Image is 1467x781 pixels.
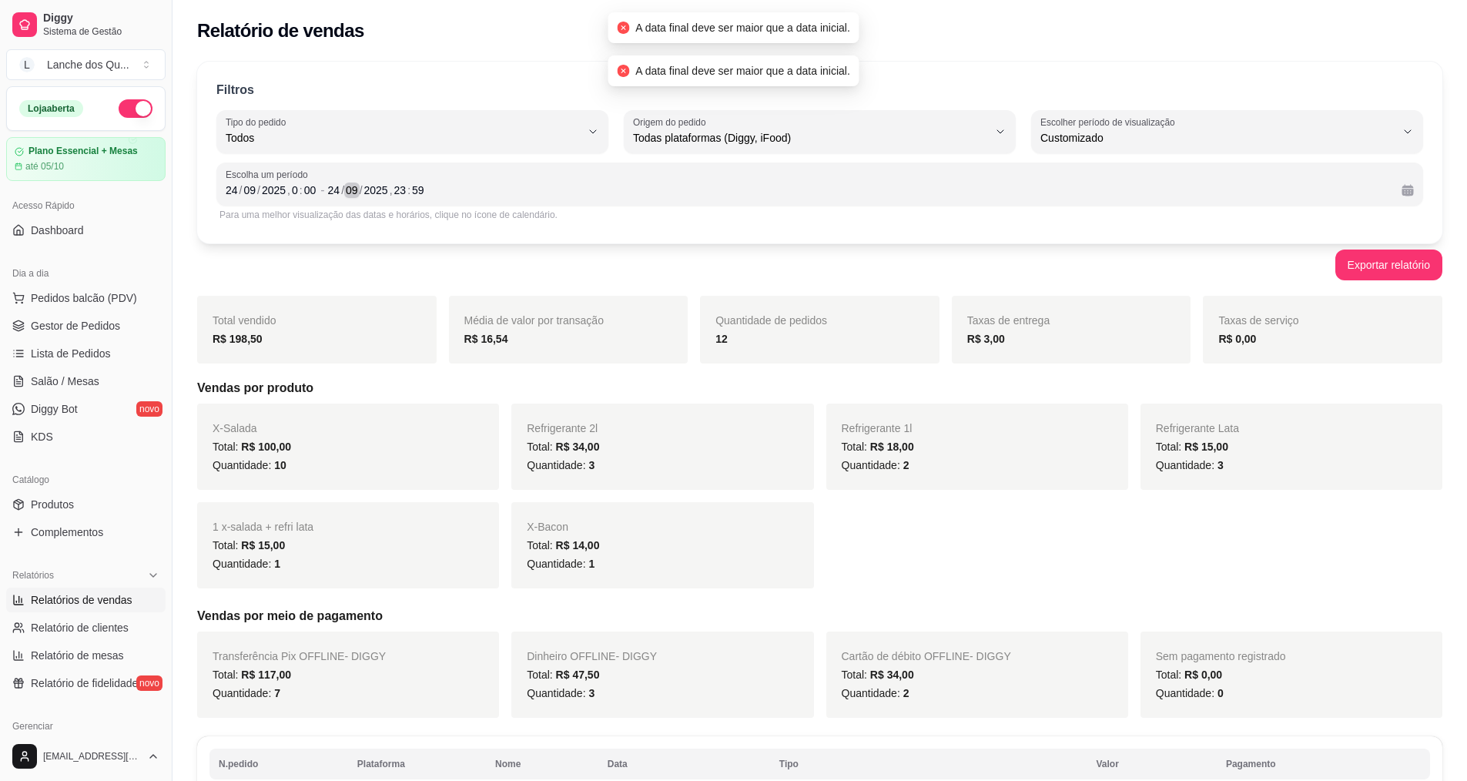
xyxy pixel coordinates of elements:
div: : [298,183,304,198]
span: Cartão de débito OFFLINE - DIGGY [842,650,1011,662]
p: Filtros [216,81,254,99]
span: Quantidade: [213,558,280,570]
div: Lanche dos Qu ... [47,57,129,72]
span: Relatórios [12,569,54,582]
div: : [406,183,412,198]
a: Diggy Botnovo [6,397,166,421]
span: Total: [842,441,914,453]
button: Select a team [6,49,166,80]
span: R$ 117,00 [241,669,291,681]
div: mês, Data final, [344,183,360,198]
span: Refrigerante Lata [1156,422,1239,434]
th: Data [598,749,770,779]
button: Exportar relatório [1335,250,1442,280]
div: minuto, Data final, [410,183,426,198]
span: Relatórios de vendas [31,592,132,608]
strong: R$ 3,00 [967,333,1005,345]
span: Quantidade: [527,558,595,570]
a: Lista de Pedidos [6,341,166,366]
span: Total: [213,441,291,453]
span: Diggy [43,12,159,25]
span: Refrigerante 2l [527,422,598,434]
div: / [340,183,346,198]
th: Valor [1087,749,1217,779]
button: [EMAIL_ADDRESS][DOMAIN_NAME] [6,738,166,775]
span: X-Salada [213,422,257,434]
a: Relatório de clientes [6,615,166,640]
span: close-circle [617,22,629,34]
article: até 05/10 [25,160,64,173]
span: R$ 15,00 [241,539,285,551]
span: - [320,181,324,199]
div: Data final [328,181,1389,199]
span: Transferência Pix OFFLINE - DIGGY [213,650,386,662]
span: R$ 0,00 [1184,669,1222,681]
span: 10 [274,459,286,471]
div: Data inicial [226,181,317,199]
span: Quantidade: [213,459,286,471]
span: [EMAIL_ADDRESS][DOMAIN_NAME] [43,750,141,763]
span: R$ 14,00 [556,539,600,551]
div: Dia a dia [6,261,166,286]
span: Quantidade: [842,459,909,471]
a: Salão / Mesas [6,369,166,394]
span: Total vendido [213,314,276,327]
span: Quantidade: [213,687,280,699]
span: Quantidade: [842,687,909,699]
div: / [238,183,244,198]
div: dia, Data inicial, [224,183,239,198]
span: 0 [1217,687,1224,699]
span: Dinheiro OFFLINE - DIGGY [527,650,657,662]
span: 1 x-salada + refri lata [213,521,313,533]
span: Relatório de clientes [31,620,129,635]
span: Relatório de fidelidade [31,675,138,691]
div: hora, Data final, [393,183,408,198]
span: Todos [226,130,581,146]
span: Média de valor por transação [464,314,604,327]
span: Quantidade: [527,687,595,699]
div: , [286,183,292,198]
a: Dashboard [6,218,166,243]
a: Complementos [6,520,166,545]
span: A data final deve ser maior que a data inicial. [635,65,850,77]
span: Quantidade de pedidos [715,314,827,327]
h5: Vendas por produto [197,379,1442,397]
strong: 12 [715,333,728,345]
button: Calendário [1395,178,1420,203]
span: L [19,57,35,72]
span: Total: [527,539,599,551]
span: Total: [1156,441,1228,453]
span: Complementos [31,525,103,540]
div: minuto, Data inicial, [303,183,318,198]
span: Dashboard [31,223,84,238]
label: Escolher período de visualização [1040,116,1180,129]
span: R$ 34,00 [870,669,914,681]
a: DiggySistema de Gestão [6,6,166,43]
div: Loja aberta [19,100,83,117]
span: Refrigerante 1l [842,422,913,434]
span: R$ 100,00 [241,441,291,453]
th: Plataforma [348,749,486,779]
span: A data final deve ser maior que a data inicial. [635,22,850,34]
span: Lista de Pedidos [31,346,111,361]
span: Sem pagamento registrado [1156,650,1286,662]
th: Tipo [770,749,1087,779]
strong: R$ 16,54 [464,333,508,345]
div: , [388,183,394,198]
div: ano, Data final, [363,183,390,198]
span: Salão / Mesas [31,374,99,389]
h5: Vendas por meio de pagamento [197,607,1442,625]
span: Diggy Bot [31,401,78,417]
div: Catálogo [6,468,166,492]
a: Gestor de Pedidos [6,313,166,338]
div: hora, Data inicial, [290,183,300,198]
span: X-Bacon [527,521,568,533]
article: Plano Essencial + Mesas [28,146,138,157]
th: Nome [486,749,598,779]
span: Total: [527,441,599,453]
span: Taxas de serviço [1218,314,1298,327]
div: dia, Data final, [327,183,342,198]
span: Quantidade: [527,459,595,471]
span: R$ 47,50 [556,669,600,681]
button: Escolher período de visualizaçãoCustomizado [1031,110,1423,153]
